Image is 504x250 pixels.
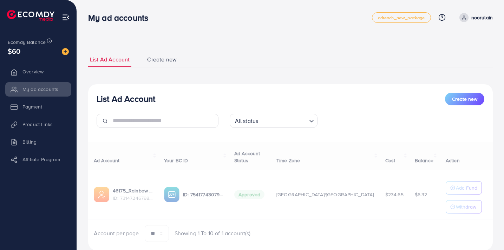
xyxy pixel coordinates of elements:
span: List Ad Account [90,55,130,64]
a: adreach_new_package [372,12,431,23]
span: Create new [452,96,477,103]
span: adreach_new_package [378,15,425,20]
span: Create new [147,55,177,64]
h3: List Ad Account [97,94,155,104]
img: image [62,48,69,55]
input: Search for option [260,114,306,126]
p: noorulain [471,13,493,22]
span: Ecomdy Balance [8,39,46,46]
span: $60 [8,46,20,56]
div: Search for option [230,114,318,128]
span: All status [234,116,260,126]
img: menu [62,13,70,21]
a: noorulain [457,13,493,22]
img: logo [7,10,54,21]
button: Create new [445,93,484,105]
h3: My ad accounts [88,13,154,23]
